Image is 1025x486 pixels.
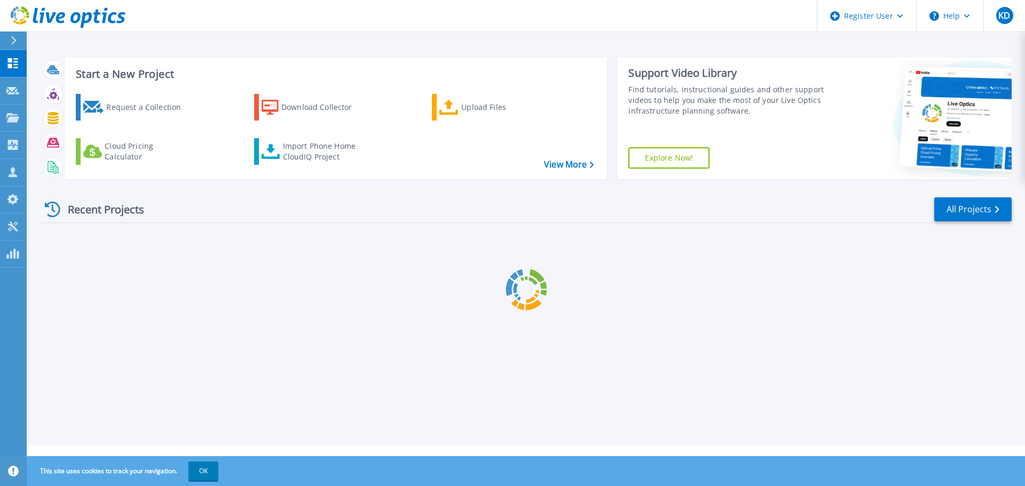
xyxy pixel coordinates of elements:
[76,138,195,165] a: Cloud Pricing Calculator
[76,94,195,121] a: Request a Collection
[461,97,547,118] div: Upload Files
[254,94,373,121] a: Download Collector
[76,68,594,80] h3: Start a New Project
[628,66,829,80] div: Support Video Library
[188,461,218,481] button: OK
[283,141,366,162] div: Import Phone Home CloudIQ Project
[544,160,594,170] a: View More
[998,11,1010,20] span: KD
[41,196,159,222] div: Recent Projects
[106,97,192,118] div: Request a Collection
[432,94,551,121] a: Upload Files
[934,197,1012,221] a: All Projects
[628,147,709,169] a: Explore Now!
[281,97,367,118] div: Download Collector
[105,141,190,162] div: Cloud Pricing Calculator
[29,461,218,481] span: This site uses cookies to track your navigation.
[628,84,829,116] div: Find tutorials, instructional guides and other support videos to help you make the most of your L...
